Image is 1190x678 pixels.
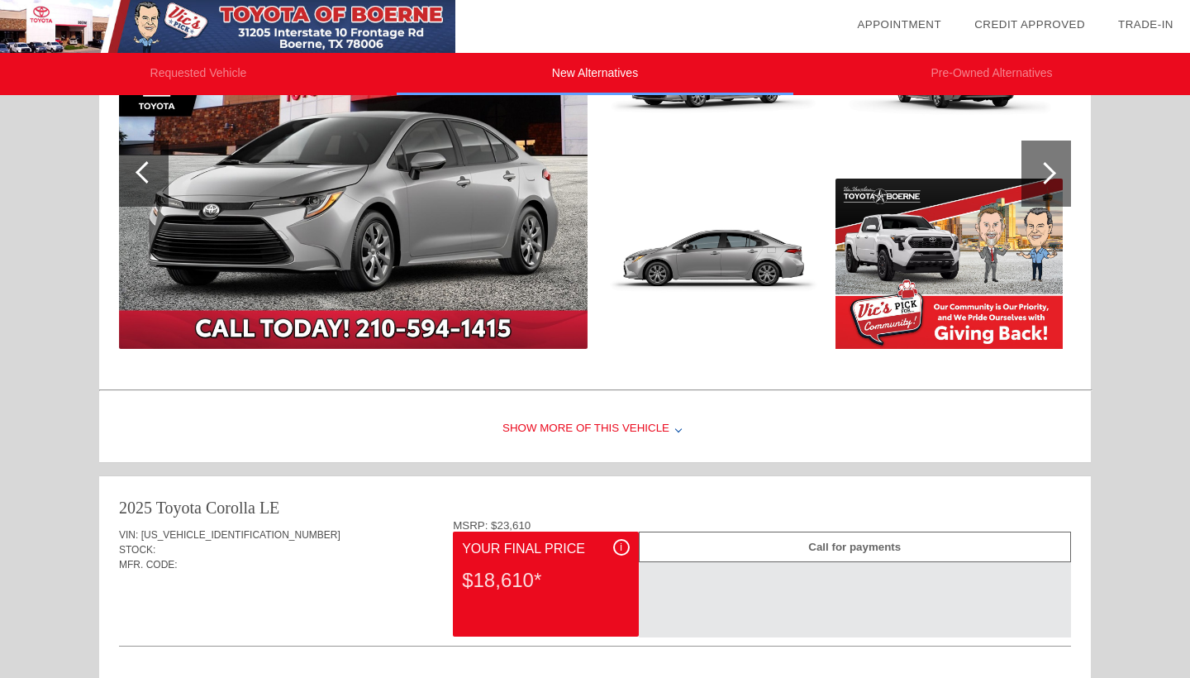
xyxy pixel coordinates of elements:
[119,496,255,519] div: 2025 Toyota Corolla
[141,529,340,541] span: [US_VEHICLE_IDENTIFICATION_NUMBER]
[793,53,1190,95] li: Pre-Owned Alternatives
[462,539,629,559] div: Your Final Price
[613,539,630,556] div: i
[119,559,178,571] span: MFR. CODE:
[453,519,1071,532] div: MSRP: $23,610
[857,18,941,31] a: Appointment
[119,597,1071,623] div: Quoted on [DATE] 5:51:17 PM
[462,559,629,602] div: $18,610*
[835,179,1063,349] img: image.aspx
[119,529,138,541] span: VIN:
[600,179,827,349] img: image.aspx
[259,496,279,519] div: LE
[974,18,1085,31] a: Credit Approved
[397,53,793,95] li: New Alternatives
[1118,18,1173,31] a: Trade-In
[639,532,1071,562] div: Call for payments
[119,544,155,556] span: STOCK:
[99,396,1091,462] div: Show More of this Vehicle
